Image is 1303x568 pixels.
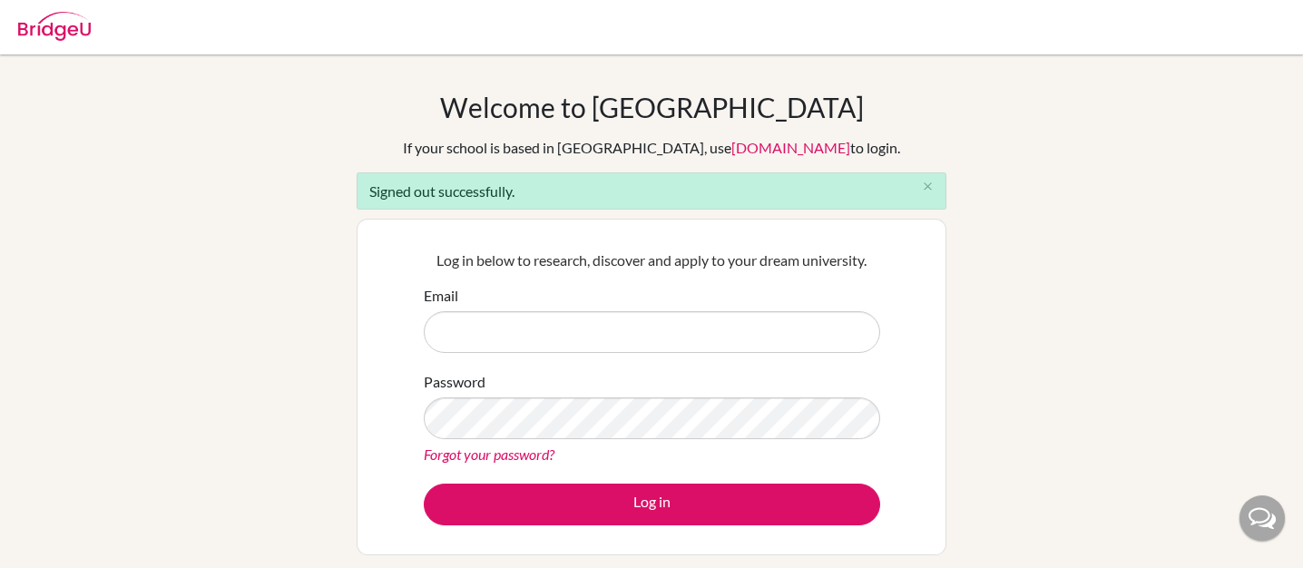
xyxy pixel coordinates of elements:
img: Bridge-U [18,12,91,41]
div: Signed out successfully. [357,172,946,210]
p: Log in below to research, discover and apply to your dream university. [424,250,880,271]
label: Password [424,371,485,393]
a: Forgot your password? [424,446,554,463]
button: Log in [424,484,880,525]
i: close [921,180,935,193]
h1: Welcome to [GEOGRAPHIC_DATA] [440,91,864,123]
div: If your school is based in [GEOGRAPHIC_DATA], use to login. [403,137,900,159]
label: Email [424,285,458,307]
a: [DOMAIN_NAME] [731,139,850,156]
button: Close [909,173,945,201]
